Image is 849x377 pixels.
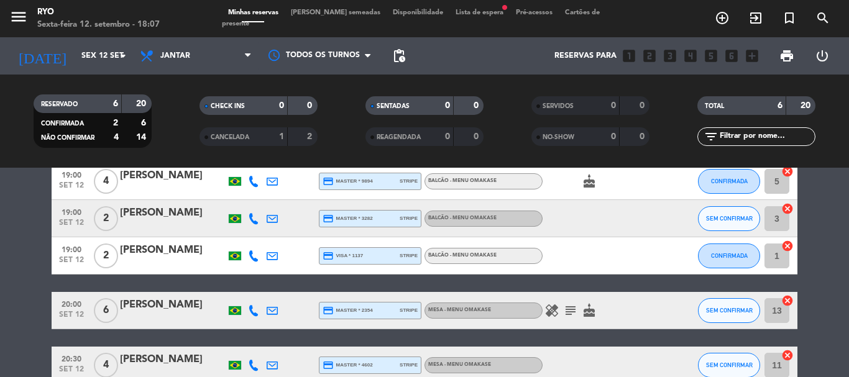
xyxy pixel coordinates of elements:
[801,101,813,110] strong: 20
[474,101,481,110] strong: 0
[120,205,226,221] div: [PERSON_NAME]
[323,360,334,371] i: credit_card
[9,42,75,70] i: [DATE]
[377,134,421,140] span: REAGENDADA
[392,48,406,63] span: pending_actions
[94,243,118,268] span: 2
[37,19,160,31] div: Sexta-feira 12. setembro - 18:07
[323,250,334,261] i: credit_card
[323,360,373,371] span: master * 4602
[120,242,226,258] div: [PERSON_NAME]
[120,297,226,313] div: [PERSON_NAME]
[611,101,616,110] strong: 0
[41,101,78,107] span: RESERVADO
[781,165,794,178] i: cancel
[510,9,559,16] span: Pré-acessos
[711,178,748,184] span: CONFIRMADA
[428,216,497,220] span: BALCÃO - Menu Omakase
[778,101,782,110] strong: 6
[37,6,160,19] div: Ryo
[815,11,830,25] i: search
[56,242,87,256] span: 19:00
[501,4,508,11] span: fiber_manual_record
[41,120,84,127] span: CONFIRMADA
[706,215,753,222] span: SEM CONFIRMAR
[711,252,748,259] span: CONFIRMADA
[222,9,285,16] span: Minhas reservas
[718,130,815,143] input: Filtrar por nome...
[113,99,118,108] strong: 6
[723,48,740,64] i: looks_6
[641,48,658,64] i: looks_two
[94,169,118,194] span: 4
[544,303,559,318] i: healing
[41,135,94,141] span: NÃO CONFIRMAR
[120,168,226,184] div: [PERSON_NAME]
[387,9,449,16] span: Disponibilidade
[621,48,637,64] i: looks_one
[323,176,373,187] span: master * 9894
[640,101,647,110] strong: 0
[323,176,334,187] i: credit_card
[160,52,190,60] span: Jantar
[400,177,418,185] span: stripe
[703,48,719,64] i: looks_5
[323,213,334,224] i: credit_card
[285,9,387,16] span: [PERSON_NAME] semeadas
[400,214,418,222] span: stripe
[815,48,830,63] i: power_settings_new
[779,48,794,63] span: print
[136,99,149,108] strong: 20
[94,206,118,231] span: 2
[377,103,410,109] span: SENTADAS
[782,11,797,25] i: turned_in_not
[56,204,87,219] span: 19:00
[120,352,226,368] div: [PERSON_NAME]
[428,307,491,312] span: MESA - Menu Omakase
[582,303,597,318] i: cake
[744,48,760,64] i: add_box
[804,37,840,75] div: LOG OUT
[279,132,284,141] strong: 1
[662,48,678,64] i: looks_3
[94,298,118,323] span: 6
[56,219,87,233] span: set 12
[307,101,314,110] strong: 0
[116,48,131,63] i: arrow_drop_down
[400,252,418,260] span: stripe
[705,103,724,109] span: TOTAL
[323,305,373,316] span: master * 2354
[706,361,753,368] span: SEM CONFIRMAR
[554,52,617,60] span: Reservas para
[563,303,578,318] i: subject
[445,132,450,141] strong: 0
[56,181,87,196] span: set 12
[449,9,510,16] span: Lista de espera
[56,311,87,325] span: set 12
[428,362,491,367] span: MESA - Menu Omakase
[748,11,763,25] i: exit_to_app
[323,213,373,224] span: master * 3282
[474,132,481,141] strong: 0
[428,178,497,183] span: BALCÃO - Menu Omakase
[307,132,314,141] strong: 2
[640,132,647,141] strong: 0
[323,250,363,261] span: visa * 1137
[543,134,574,140] span: NO-SHOW
[400,361,418,369] span: stripe
[323,305,334,316] i: credit_card
[706,307,753,314] span: SEM CONFIRMAR
[715,11,730,25] i: add_circle_outline
[781,349,794,361] i: cancel
[543,103,574,109] span: SERVIDOS
[704,129,718,144] i: filter_list
[428,253,497,258] span: BALCÃO - Menu Omakase
[113,119,118,127] strong: 2
[222,9,600,27] span: Cartões de presente
[141,119,149,127] strong: 6
[56,256,87,270] span: set 12
[781,202,794,215] i: cancel
[781,240,794,252] i: cancel
[114,133,119,142] strong: 4
[211,134,249,140] span: CANCELADA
